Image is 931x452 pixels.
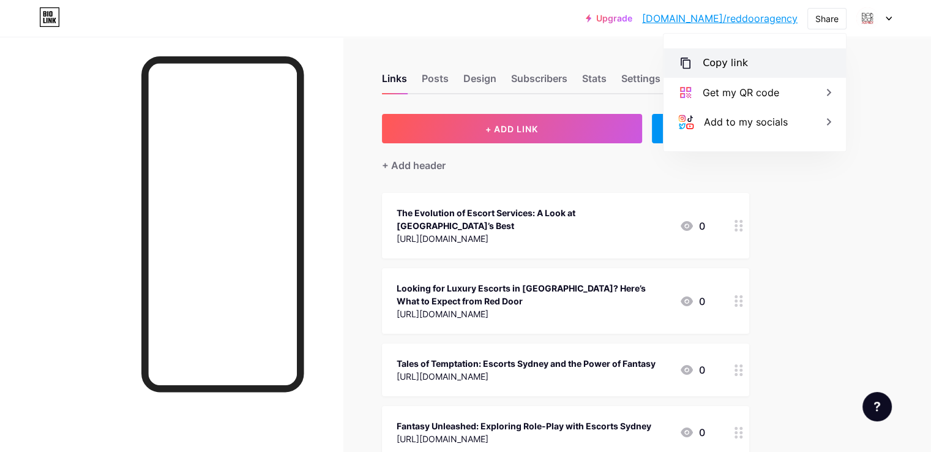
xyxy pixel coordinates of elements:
div: 0 [679,294,705,309]
div: [URL][DOMAIN_NAME] [397,370,656,383]
div: + ADD EMBED [652,114,749,143]
div: Settings [621,71,660,93]
div: 0 [679,219,705,233]
div: Links [382,71,407,93]
img: reddooragency [856,7,879,30]
div: Stats [582,71,607,93]
div: Get my QR code [703,85,779,100]
div: [URL][DOMAIN_NAME] [397,232,670,245]
div: [URL][DOMAIN_NAME] [397,432,651,445]
div: Posts [422,71,449,93]
div: [URL][DOMAIN_NAME] [397,307,670,320]
span: + ADD LINK [485,124,538,134]
a: [DOMAIN_NAME]/reddooragency [642,11,798,26]
div: Share [815,12,839,25]
div: Add to my socials [704,115,788,129]
div: Design [463,71,496,93]
a: Upgrade [586,13,632,23]
button: + ADD LINK [382,114,642,143]
div: Copy link [703,56,748,70]
div: 0 [679,363,705,377]
div: Fantasy Unleashed: Exploring Role-Play with Escorts Sydney [397,420,651,432]
div: Subscribers [511,71,567,93]
div: 0 [679,425,705,440]
div: + Add header [382,158,446,173]
div: Looking for Luxury Escorts in [GEOGRAPHIC_DATA]? Here’s What to Expect from Red Door [397,282,670,307]
div: The Evolution of Escort Services: A Look at [GEOGRAPHIC_DATA]’s Best [397,206,670,232]
div: Tales of Temptation: Escorts Sydney and the Power of Fantasy [397,357,656,370]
